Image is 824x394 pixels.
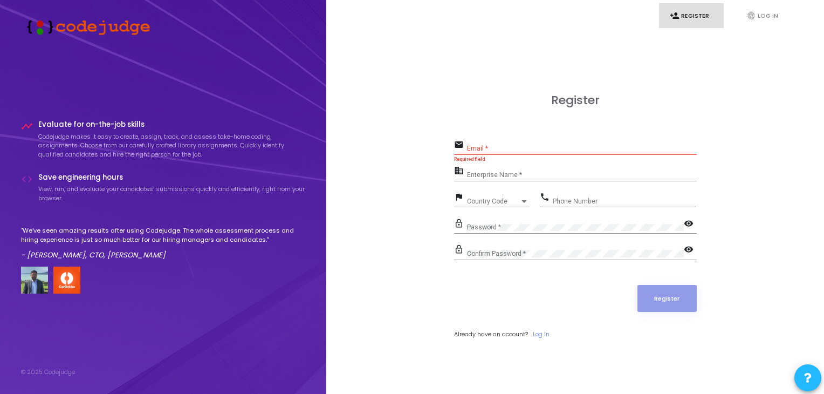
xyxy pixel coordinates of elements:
[659,3,724,29] a: person_addRegister
[670,11,679,21] i: person_add
[454,330,528,338] span: Already have an account?
[21,120,33,132] i: timeline
[637,285,697,312] button: Register
[38,185,306,202] p: View, run, and evaluate your candidates’ submissions quickly and efficiently, right from your bro...
[553,198,696,205] input: Phone Number
[467,198,520,205] span: Country Code
[454,157,485,162] strong: Required field
[684,218,697,231] mat-icon: visibility
[21,250,166,260] em: - [PERSON_NAME], CTO, [PERSON_NAME]
[21,267,48,294] img: user image
[38,173,306,182] h4: Save engineering hours
[53,267,80,294] img: company-logo
[533,330,550,339] a: Log In
[454,218,467,231] mat-icon: lock_outline
[38,120,306,129] h4: Evaluate for on-the-job skills
[454,165,467,178] mat-icon: business
[540,192,553,205] mat-icon: phone
[21,226,306,244] p: "We've seen amazing results after using Codejudge. The whole assessment process and hiring experi...
[684,244,697,257] mat-icon: visibility
[454,244,467,257] mat-icon: lock_outline
[21,368,75,377] div: © 2025 Codejudge
[454,139,467,152] mat-icon: email
[746,11,756,21] i: fingerprint
[21,173,33,185] i: code
[467,171,697,179] input: Enterprise Name
[467,145,697,152] input: Email
[454,192,467,205] mat-icon: flag
[38,132,306,159] p: Codejudge makes it easy to create, assign, track, and assess take-home coding assignments. Choose...
[454,93,697,107] h3: Register
[736,3,800,29] a: fingerprintLog In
